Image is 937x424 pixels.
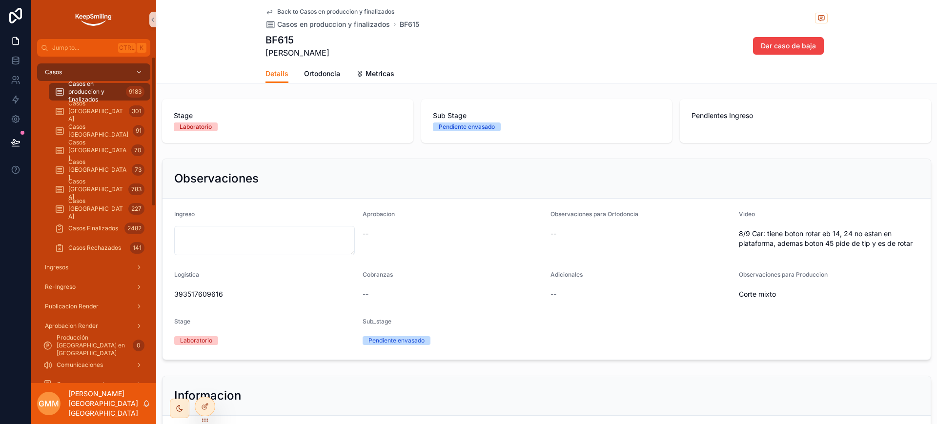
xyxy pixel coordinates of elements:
span: Jump to... [52,44,114,52]
span: Stage [174,111,402,121]
span: Cronograma gral [57,381,104,388]
span: Comunicaciones [57,361,103,369]
a: Comunicaciones [37,356,150,374]
h1: BF615 [265,33,329,47]
div: scrollable content [31,57,156,383]
span: Casos [GEOGRAPHIC_DATA] [68,123,129,139]
span: Adicionales [550,271,583,278]
a: Casos [GEOGRAPHIC_DATA]301 [49,102,150,120]
a: Aprobacion Render [37,317,150,335]
a: Producción [GEOGRAPHIC_DATA] en [GEOGRAPHIC_DATA]0 [37,337,150,354]
span: Video [739,210,755,218]
span: K [138,44,145,52]
span: Casos Rechazados [68,244,121,252]
p: [PERSON_NAME][GEOGRAPHIC_DATA][GEOGRAPHIC_DATA] [68,389,143,418]
div: 301 [129,105,144,117]
span: Casos Finalizados [68,224,118,232]
span: -- [363,229,368,239]
div: 2482 [124,222,144,234]
a: Cronograma gral [37,376,150,393]
span: Stage [174,318,190,325]
div: Laboratorio [180,336,212,345]
a: Casos [GEOGRAPHIC_DATA]91 [49,122,150,140]
span: 393517609616 [174,289,355,299]
a: Casos [37,63,150,81]
div: 9183 [126,86,144,98]
span: Pendientes Ingreso [692,111,919,121]
span: Dar caso de baja [761,41,816,51]
div: Pendiente envasado [439,122,495,131]
span: Ingresos [45,263,68,271]
a: Ortodoncia [304,65,340,84]
span: Casos en produccion y finalizados [277,20,390,29]
a: Casos [GEOGRAPHIC_DATA]783 [49,181,150,198]
a: Casos en produccion y finalizados [265,20,390,29]
span: Metricas [366,69,394,79]
div: 783 [128,183,144,195]
span: -- [550,289,556,299]
a: Re-Ingreso [37,278,150,296]
a: Casos [GEOGRAPHIC_DATA]227 [49,200,150,218]
span: Cobranzas [363,271,393,278]
h2: Observaciones [174,171,259,186]
span: Corte mixto [739,289,919,299]
span: Observaciones para Produccion [739,271,828,278]
span: Aprobacion [363,210,395,218]
a: Casos en produccion y finalizados9183 [49,83,150,101]
span: -- [550,229,556,239]
a: BF615 [400,20,419,29]
h2: Informacion [174,388,241,404]
span: Observaciones para Ortodoncia [550,210,638,218]
span: Casos [GEOGRAPHIC_DATA] [68,158,128,182]
span: Sub_stage [363,318,391,325]
div: 70 [131,144,144,156]
button: Jump to...CtrlK [37,39,150,57]
span: Logistica [174,271,199,278]
span: Aprobacion Render [45,322,98,330]
a: Casos Finalizados2482 [49,220,150,237]
span: Sub Stage [433,111,661,121]
a: Back to Casos en produccion y finalizados [265,8,394,16]
a: Casos [GEOGRAPHIC_DATA]73 [49,161,150,179]
span: Re-Ingreso [45,283,76,291]
a: Details [265,65,288,83]
span: Ingreso [174,210,195,218]
div: 141 [130,242,144,254]
div: Pendiente envasado [368,336,425,345]
span: -- [363,289,368,299]
span: Casos [GEOGRAPHIC_DATA] [68,178,124,201]
a: Casos [GEOGRAPHIC_DATA]70 [49,141,150,159]
span: [PERSON_NAME] [265,47,329,59]
span: Ctrl [118,43,136,53]
a: Ingresos [37,259,150,276]
a: Metricas [356,65,394,84]
div: Laboratorio [180,122,212,131]
div: 91 [133,125,144,137]
img: App logo [74,12,113,27]
div: 0 [133,340,144,351]
span: Casos [45,68,62,76]
span: Casos [GEOGRAPHIC_DATA] [68,139,127,162]
span: Casos [GEOGRAPHIC_DATA] [68,197,124,221]
a: Casos Rechazados141 [49,239,150,257]
span: Producción [GEOGRAPHIC_DATA] en [GEOGRAPHIC_DATA] [57,334,129,357]
div: 73 [132,164,144,176]
span: 8/9 Car: tiene boton rotar eb 14, 24 no estan en plataforma, ademas boton 45 pide de tip y es de ... [739,229,919,248]
span: Casos en produccion y finalizados [68,80,122,103]
span: GMM [39,398,59,409]
span: Ortodoncia [304,69,340,79]
button: Dar caso de baja [753,37,824,55]
span: Casos [GEOGRAPHIC_DATA] [68,100,125,123]
span: Publicacion Render [45,303,99,310]
a: Publicacion Render [37,298,150,315]
div: 227 [128,203,144,215]
span: Back to Casos en produccion y finalizados [277,8,394,16]
span: Details [265,69,288,79]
